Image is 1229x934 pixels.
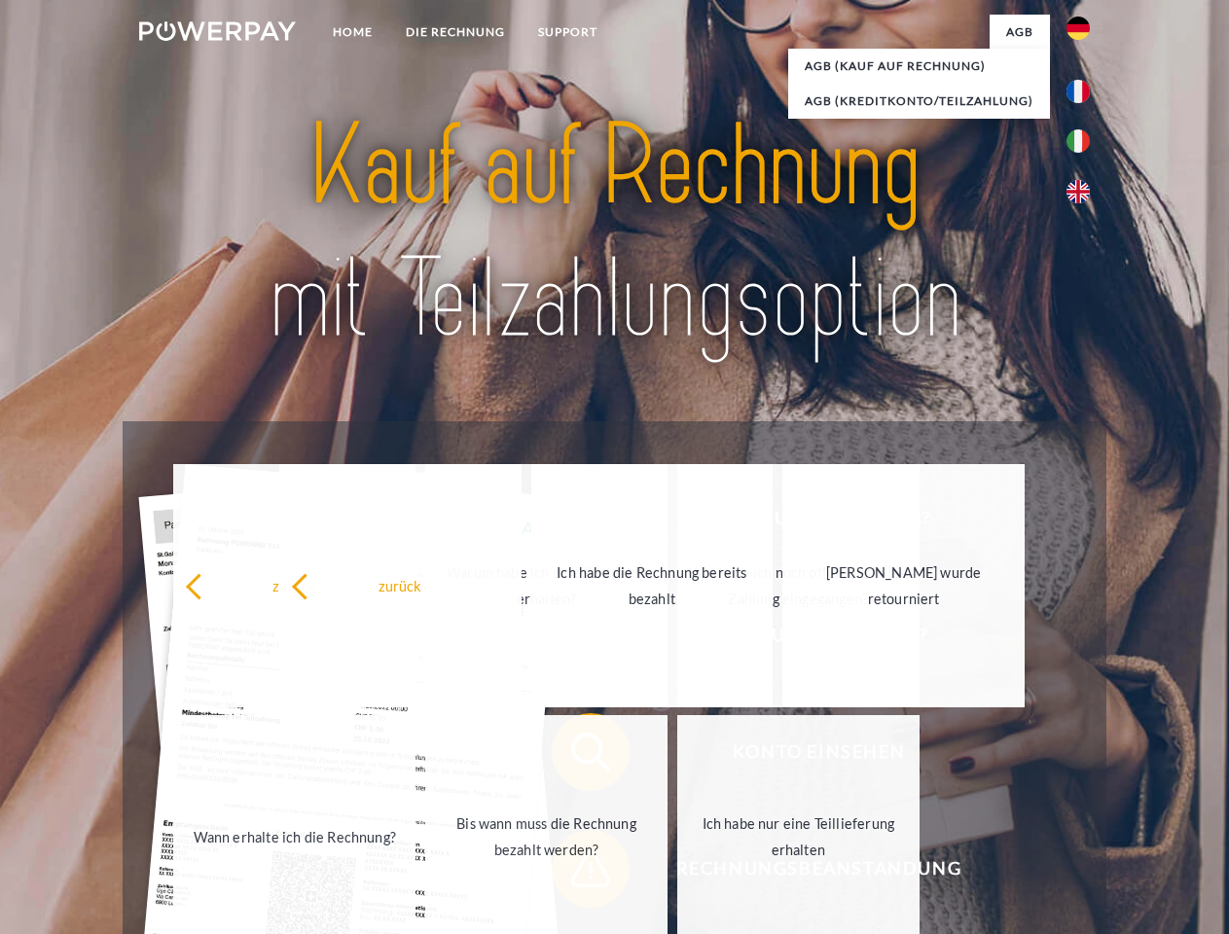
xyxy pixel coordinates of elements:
a: Home [316,15,389,50]
a: AGB (Kauf auf Rechnung) [788,49,1050,84]
img: en [1066,180,1090,203]
img: fr [1066,80,1090,103]
div: zurück [185,572,404,598]
a: DIE RECHNUNG [389,15,522,50]
div: [PERSON_NAME] wurde retourniert [794,559,1013,612]
div: Ich habe die Rechnung bereits bezahlt [543,559,762,612]
a: SUPPORT [522,15,614,50]
div: Bis wann muss die Rechnung bezahlt werden? [437,810,656,863]
img: title-powerpay_de.svg [186,93,1043,373]
div: Ich habe nur eine Teillieferung erhalten [689,810,908,863]
div: Wann erhalte ich die Rechnung? [185,823,404,849]
img: logo-powerpay-white.svg [139,21,296,41]
img: it [1066,129,1090,153]
img: de [1066,17,1090,40]
a: AGB (Kreditkonto/Teilzahlung) [788,84,1050,119]
a: agb [990,15,1050,50]
div: zurück [291,572,510,598]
